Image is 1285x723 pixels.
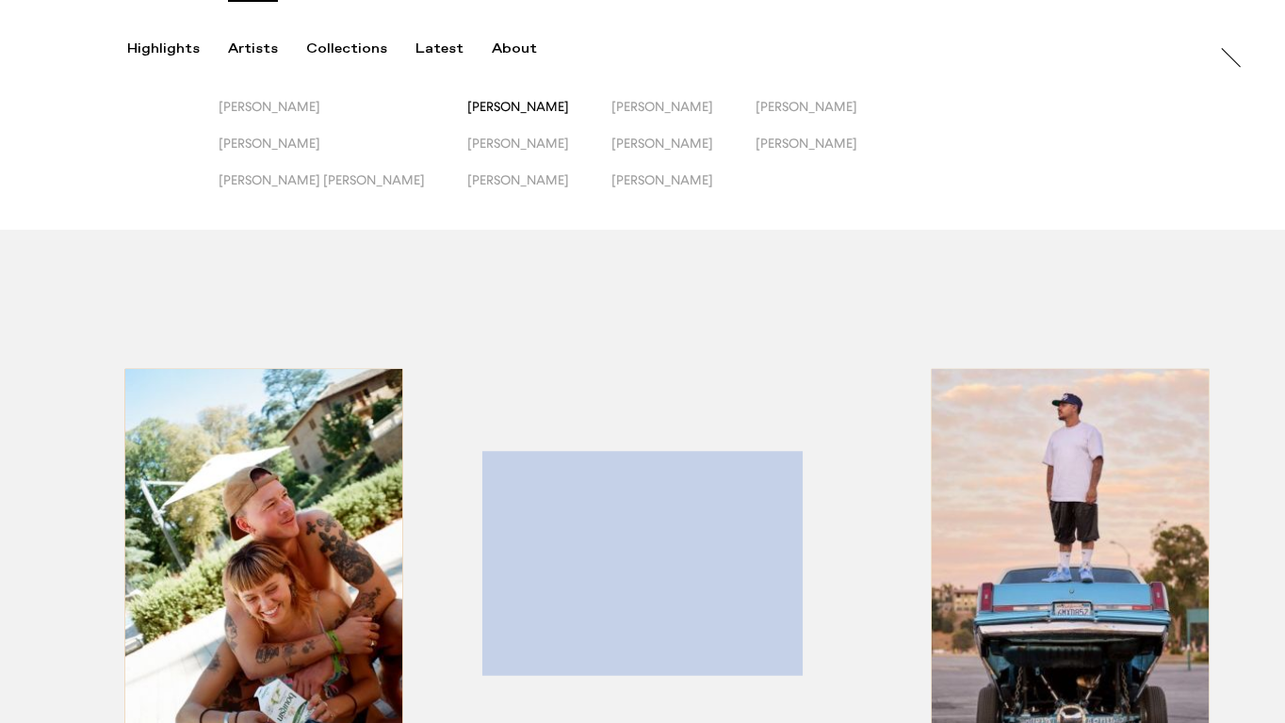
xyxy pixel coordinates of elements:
[127,40,200,57] div: Highlights
[219,172,425,187] span: [PERSON_NAME] [PERSON_NAME]
[611,136,756,172] button: [PERSON_NAME]
[219,136,467,172] button: [PERSON_NAME]
[492,40,565,57] button: About
[219,99,467,136] button: [PERSON_NAME]
[228,40,306,57] button: Artists
[467,172,611,209] button: [PERSON_NAME]
[611,99,756,136] button: [PERSON_NAME]
[611,99,713,114] span: [PERSON_NAME]
[611,172,713,187] span: [PERSON_NAME]
[611,136,713,151] span: [PERSON_NAME]
[467,172,569,187] span: [PERSON_NAME]
[127,40,228,57] button: Highlights
[219,99,320,114] span: [PERSON_NAME]
[219,172,467,209] button: [PERSON_NAME] [PERSON_NAME]
[492,40,537,57] div: About
[415,40,464,57] div: Latest
[467,136,611,172] button: [PERSON_NAME]
[467,99,569,114] span: [PERSON_NAME]
[467,99,611,136] button: [PERSON_NAME]
[306,40,415,57] button: Collections
[756,136,857,151] span: [PERSON_NAME]
[756,99,900,136] button: [PERSON_NAME]
[467,136,569,151] span: [PERSON_NAME]
[219,136,320,151] span: [PERSON_NAME]
[611,172,756,209] button: [PERSON_NAME]
[228,40,278,57] div: Artists
[756,136,900,172] button: [PERSON_NAME]
[756,99,857,114] span: [PERSON_NAME]
[415,40,492,57] button: Latest
[306,40,387,57] div: Collections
